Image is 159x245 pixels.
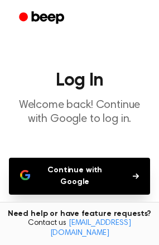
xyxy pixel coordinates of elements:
[9,98,150,126] p: Welcome back! Continue with Google to log in.
[9,158,150,195] button: Continue with Google
[11,7,74,29] a: Beep
[7,219,152,238] span: Contact us
[50,219,131,237] a: [EMAIL_ADDRESS][DOMAIN_NAME]
[9,72,150,89] h1: Log In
